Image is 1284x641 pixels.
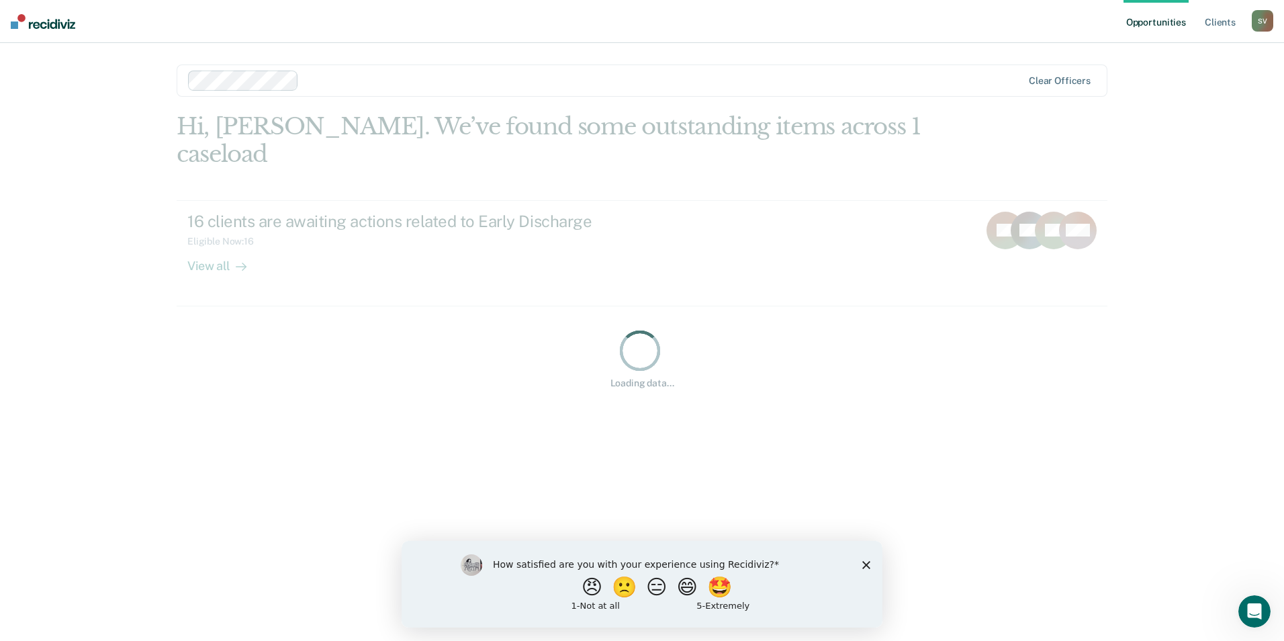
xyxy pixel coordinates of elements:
div: Hi, [PERSON_NAME]. We’ve found some outstanding items across 1 caseload [177,113,921,168]
a: 16 clients are awaiting actions related to Early DischargeEligible Now:16View all [177,200,1107,306]
div: Clear officers [1029,75,1091,87]
div: S V [1252,10,1273,32]
iframe: Survey by Kim from Recidiviz [402,541,882,628]
div: Eligible Now : 16 [187,236,265,247]
div: 16 clients are awaiting actions related to Early Discharge [187,212,659,231]
div: View all [187,247,263,273]
img: Recidiviz [11,14,75,29]
button: SV [1252,10,1273,32]
iframe: Intercom live chat [1238,595,1271,628]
